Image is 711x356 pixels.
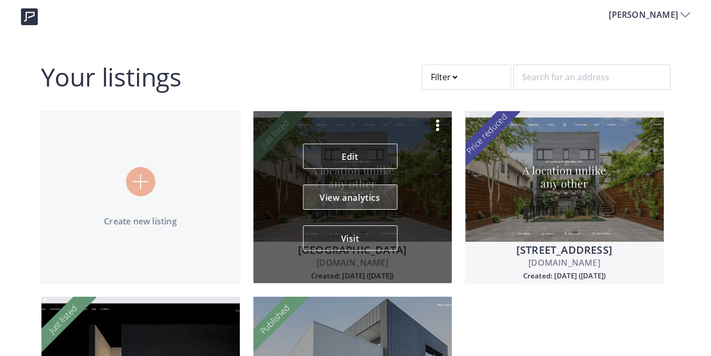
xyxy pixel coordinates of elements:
[303,185,397,210] button: View analytics
[41,64,182,90] h2: Your listings
[41,111,240,284] a: Create new listing
[513,64,671,90] input: Search for an address
[303,225,397,251] button: Visit
[609,8,681,21] span: [PERSON_NAME]
[41,215,240,228] p: Create new listing
[303,144,397,169] a: Edit
[21,8,38,25] img: logo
